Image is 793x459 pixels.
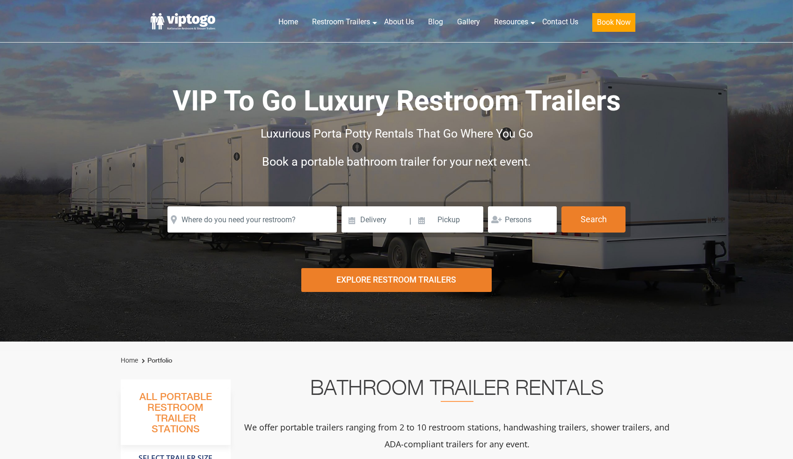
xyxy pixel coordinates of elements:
span: | [409,206,411,236]
div: Explore Restroom Trailers [301,268,492,292]
h3: All Portable Restroom Trailer Stations [121,389,231,445]
a: Blog [421,12,450,32]
p: We offer portable trailers ranging from 2 to 10 restroom stations, handwashing trailers, shower t... [243,419,671,452]
a: Restroom Trailers [305,12,377,32]
span: VIP To Go Luxury Restroom Trailers [173,84,621,117]
button: Search [561,206,626,233]
a: About Us [377,12,421,32]
input: Delivery [342,206,408,233]
input: Where do you need your restroom? [167,206,337,233]
span: Luxurious Porta Potty Rentals That Go Where You Go [261,127,533,140]
button: Book Now [592,13,635,32]
a: Home [271,12,305,32]
span: Book a portable bathroom trailer for your next event. [262,155,531,168]
a: Gallery [450,12,487,32]
input: Persons [488,206,557,233]
li: Portfolio [139,355,172,366]
a: Home [121,357,138,364]
a: Contact Us [535,12,585,32]
a: Book Now [585,12,642,37]
h2: Bathroom Trailer Rentals [243,379,671,402]
input: Pickup [413,206,484,233]
a: Resources [487,12,535,32]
